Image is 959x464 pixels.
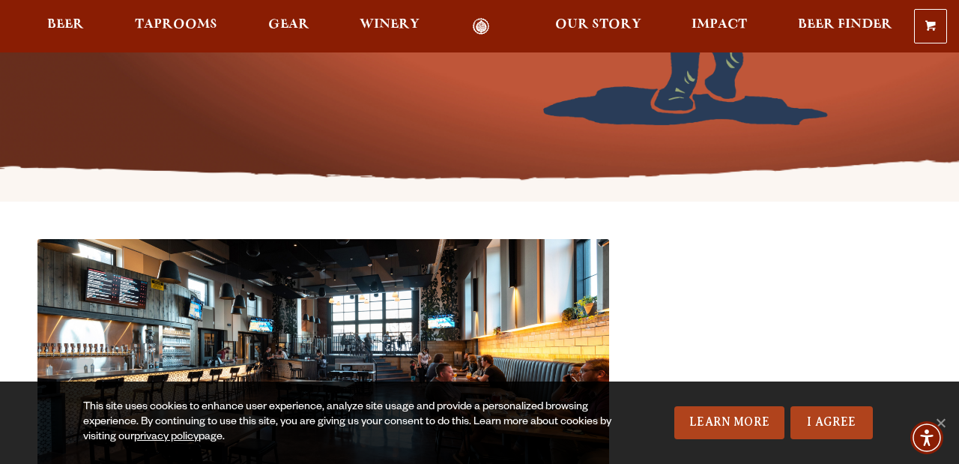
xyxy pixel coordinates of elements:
[674,406,784,439] a: Learn More
[360,19,420,31] span: Winery
[788,18,902,35] a: Beer Finder
[798,19,892,31] span: Beer Finder
[453,18,509,35] a: Odell Home
[555,19,641,31] span: Our Story
[49,358,94,403] a: Previous
[37,18,94,35] a: Beer
[682,18,757,35] a: Impact
[135,19,217,31] span: Taprooms
[790,406,873,439] a: I Agree
[553,358,598,403] a: Next
[258,18,319,35] a: Gear
[47,19,84,31] span: Beer
[545,18,651,35] a: Our Story
[350,18,429,35] a: Winery
[125,18,227,35] a: Taprooms
[134,432,199,444] a: privacy policy
[83,400,614,445] div: This site uses cookies to enhance user experience, analyze site usage and provide a personalized ...
[268,19,309,31] span: Gear
[910,421,943,454] div: Accessibility Menu
[692,19,747,31] span: Impact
